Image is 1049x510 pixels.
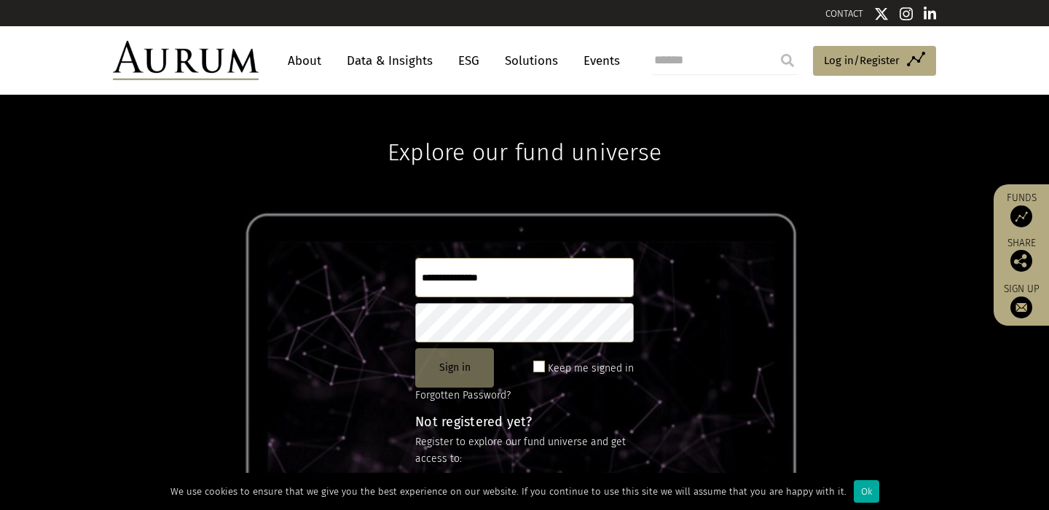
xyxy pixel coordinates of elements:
input: Submit [773,46,802,75]
a: Solutions [498,47,565,74]
p: Register to explore our fund universe and get access to: [415,434,634,467]
img: Share this post [1010,250,1032,272]
img: Aurum [113,41,259,80]
img: Linkedin icon [924,7,937,21]
img: Sign up to our newsletter [1010,297,1032,318]
button: Sign in [415,348,494,388]
div: Ok [854,480,879,503]
div: Share [1001,238,1042,272]
a: Funds [1001,192,1042,227]
label: Keep me signed in [548,360,634,377]
a: Sign up [1001,283,1042,318]
a: Log in/Register [813,46,936,76]
a: CONTACT [825,8,863,19]
img: Access Funds [1010,205,1032,227]
a: ESG [451,47,487,74]
h1: Explore our fund universe [388,95,661,166]
img: Twitter icon [874,7,889,21]
img: Instagram icon [900,7,913,21]
a: Data & Insights [339,47,440,74]
a: Events [576,47,620,74]
a: About [280,47,329,74]
span: Log in/Register [824,52,900,69]
h4: Not registered yet? [415,415,634,428]
a: Forgotten Password? [415,389,511,401]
